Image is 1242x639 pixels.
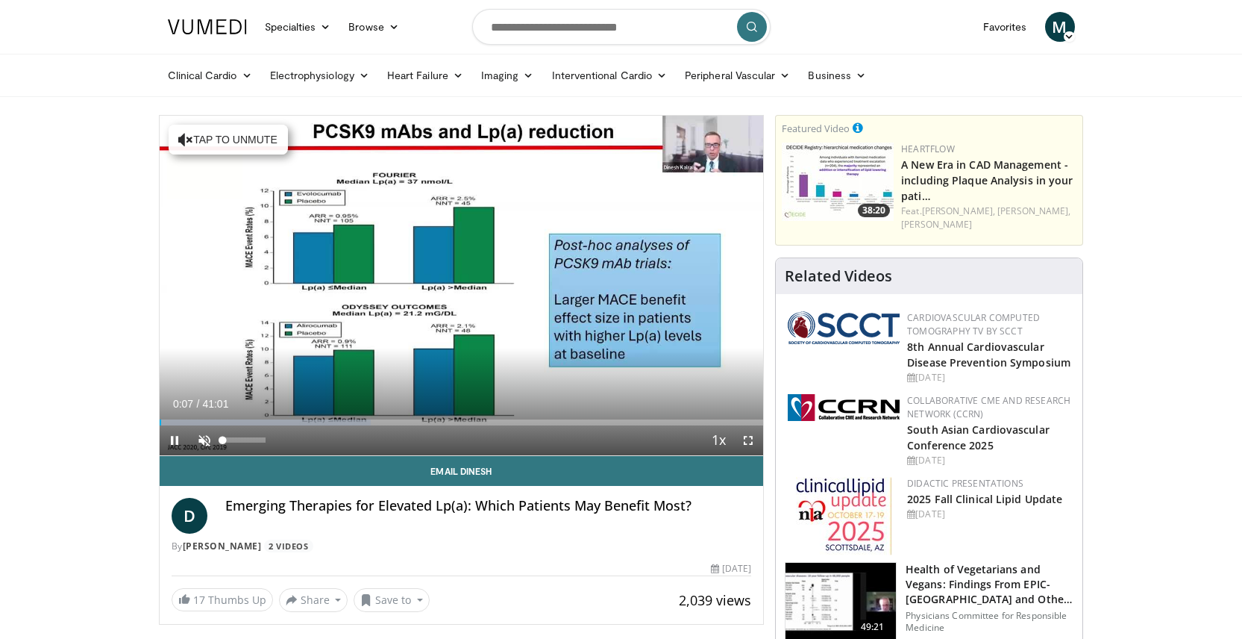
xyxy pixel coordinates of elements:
[676,60,799,90] a: Peripheral Vascular
[906,610,1073,634] p: Physicians Committee for Responsible Medicine
[907,492,1062,506] a: 2025 Fall Clinical Lipid Update
[160,426,189,455] button: Pause
[339,12,408,42] a: Browse
[799,60,875,90] a: Business
[796,477,892,555] img: d65bce67-f81a-47c5-b47d-7b8806b59ca8.jpg.150x105_q85_autocrop_double_scale_upscale_version-0.2.jpg
[168,19,247,34] img: VuMedi Logo
[855,620,891,635] span: 49:21
[264,540,313,552] a: 2 Videos
[223,437,266,443] div: Volume Level
[907,340,1070,370] a: 8th Annual Cardiovascular Disease Prevention Symposium
[279,588,348,612] button: Share
[160,116,764,456] video-js: Video Player
[256,12,340,42] a: Specialties
[974,12,1036,42] a: Favorites
[907,477,1070,490] div: Didactic Presentations
[901,143,955,155] a: Heartflow
[472,9,771,45] input: Search topics, interventions
[172,588,273,611] a: 17 Thumbs Up
[172,498,207,534] a: D
[907,311,1040,337] a: Cardiovascular Computed Tomography TV by SCCT
[160,420,764,426] div: Progress Bar
[172,540,752,553] div: By
[907,394,1070,420] a: Collaborative CME and Research Network (CCRN)
[782,143,894,221] a: 38:20
[901,205,1076,231] div: Feat.
[711,562,751,576] div: [DATE]
[159,60,261,90] a: Clinical Cardio
[189,426,219,455] button: Unmute
[703,426,733,455] button: Playback Rate
[193,593,205,607] span: 17
[543,60,677,90] a: Interventional Cardio
[1045,12,1075,42] a: M
[202,398,228,410] span: 41:01
[997,205,1070,217] a: [PERSON_NAME],
[472,60,543,90] a: Imaging
[901,158,1073,203] a: A New Era in CAD Management - including Plaque Analysis in your pati…
[788,394,900,421] img: a04ee3ba-8487-4636-b0fb-5e8d268f3737.png.150x105_q85_autocrop_double_scale_upscale_version-0.2.png
[169,125,288,155] button: Tap to unmute
[858,204,890,217] span: 38:20
[782,122,850,135] small: Featured Video
[225,498,752,514] h4: Emerging Therapies for Elevated Lp(a): Which Patients May Benefit Most?
[378,60,472,90] a: Heart Failure
[261,60,378,90] a: Electrophysiology
[907,371,1070,384] div: [DATE]
[785,267,892,285] h4: Related Videos
[782,143,894,221] img: 738d0e2d-290f-4d89-8861-908fb8b721dc.150x105_q85_crop-smart_upscale.jpg
[160,456,764,486] a: Email Dinesh
[788,311,900,344] img: 51a70120-4f25-49cc-93a4-67582377e75f.png.150x105_q85_autocrop_double_scale_upscale_version-0.2.png
[354,588,430,612] button: Save to
[907,508,1070,521] div: [DATE]
[173,398,193,410] span: 0:07
[679,591,751,609] span: 2,039 views
[922,205,995,217] a: [PERSON_NAME],
[183,540,262,552] a: [PERSON_NAME]
[197,398,200,410] span: /
[907,454,1070,467] div: [DATE]
[901,218,972,231] a: [PERSON_NAME]
[733,426,763,455] button: Fullscreen
[906,562,1073,607] h3: Health of Vegetarians and Vegans: Findings From EPIC-[GEOGRAPHIC_DATA] and Othe…
[907,423,1050,452] a: South Asian Cardiovascular Conference 2025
